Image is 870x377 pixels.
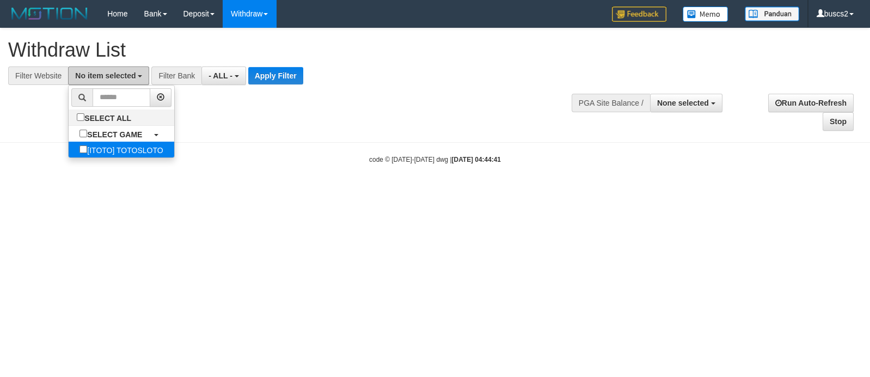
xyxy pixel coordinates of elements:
a: Stop [823,112,854,131]
button: None selected [650,94,722,112]
input: [ITOTO] TOTOSLOTO [79,145,87,153]
div: PGA Site Balance / [572,94,650,112]
b: SELECT GAME [87,130,142,139]
img: Button%20Memo.svg [683,7,728,22]
button: No item selected [68,66,149,85]
button: Apply Filter [248,67,303,84]
label: SELECT ALL [69,110,142,125]
a: SELECT GAME [69,126,174,142]
a: Run Auto-Refresh [768,94,854,112]
span: No item selected [75,71,136,80]
img: panduan.png [745,7,799,21]
button: - ALL - [201,66,246,85]
span: - ALL - [209,71,232,80]
h1: Withdraw List [8,39,569,61]
img: MOTION_logo.png [8,5,91,22]
small: code © [DATE]-[DATE] dwg | [369,156,501,163]
input: SELECT GAME [79,130,87,137]
span: None selected [657,99,709,107]
div: Filter Website [8,66,68,85]
div: Filter Bank [151,66,201,85]
img: Feedback.jpg [612,7,666,22]
input: SELECT ALL [77,113,84,121]
label: [ITOTO] TOTOSLOTO [69,142,174,157]
strong: [DATE] 04:44:41 [452,156,501,163]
